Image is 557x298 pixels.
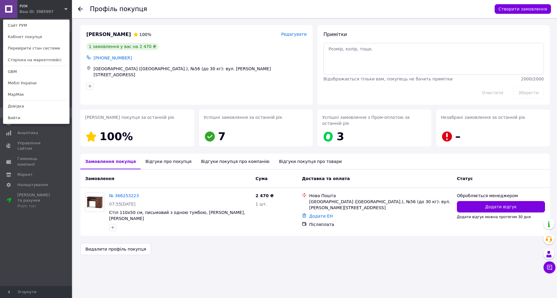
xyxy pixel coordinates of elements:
div: Відгуки покупця про товари [274,154,347,169]
span: Додати відгук можна протягом 30 дня [457,215,531,219]
a: GBM [3,66,69,77]
span: 1 шт. [255,202,267,206]
a: МарМак [3,89,69,100]
span: Незабрані замовлення за останній рік [441,115,525,120]
span: Відображається тільки вам, покупець не бачить примітки [323,77,453,81]
span: Гаманець компанії [17,156,55,167]
span: [PERSON_NAME] покупця за останній рік [85,115,174,120]
a: Меблі України [3,77,69,89]
a: Сайт РУМ [3,20,69,31]
a: Вийти [3,112,69,124]
span: – [455,130,461,143]
span: Успішні замовлення за останній рік [204,115,282,120]
span: Статус [457,176,473,181]
button: Видалити профіль покупця [80,243,151,255]
img: Фото товару [85,194,104,210]
a: Фото товару [85,193,104,212]
span: Аналітика [17,130,38,136]
span: 07:55[DATE] [109,202,136,206]
button: Створити замовлення [495,4,551,14]
a: Кабінет покупця [3,31,69,43]
span: 3 [337,130,344,143]
h1: Профіль покупця [90,5,147,13]
span: [PHONE_NUMBER] [94,56,132,60]
button: Чат з покупцем [544,261,556,273]
span: 7 [218,130,226,143]
a: Стіл 110х50 см, письмовий з одною тумбою, [PERSON_NAME], [PERSON_NAME] [109,210,245,221]
span: 2000 / 2000 [521,77,544,81]
div: Ваш ID: 3985997 [19,9,45,14]
div: [GEOGRAPHIC_DATA] ([GEOGRAPHIC_DATA].), №56 (до 30 кг): вул. [PERSON_NAME][STREET_ADDRESS] [309,199,452,211]
span: Cума [255,176,267,181]
a: Сторінка на маркетплейсі [3,54,69,66]
span: Замовлення [85,176,114,181]
span: Налаштування [17,182,48,188]
span: Примітки [323,32,347,37]
a: Довідка [3,101,69,112]
div: Повернутися назад [78,6,83,12]
div: Післяплата [309,221,452,227]
a: № 366253223 [109,193,139,198]
span: 100% [100,130,133,143]
span: Успішні замовлення з Пром-оплатою за останній рік [322,115,410,126]
span: Додати відгук [485,204,517,210]
div: Нова Пошта [309,193,452,199]
div: Обробляється менеджером [457,193,545,199]
span: [PERSON_NAME] [86,31,131,38]
div: 1 замовлення у вас на 2 470 ₴ [86,43,159,50]
span: Маркет [17,172,33,177]
a: Перевірити стан системи [3,43,69,54]
span: РУМ [19,4,64,9]
span: Управління сайтом [17,140,55,151]
div: Відгуки про покупця [141,154,196,169]
button: Додати відгук [457,201,545,212]
div: Відгуки покупця про компанію [196,154,274,169]
div: Замовлення покупця [80,154,141,169]
div: Prom топ [17,203,55,209]
span: 100% [139,32,151,37]
span: 2 470 ₴ [255,193,274,198]
span: [PERSON_NAME] та рахунки [17,192,55,209]
span: Редагувати [281,32,307,37]
div: [GEOGRAPHIC_DATA] ([GEOGRAPHIC_DATA].), №56 (до 30 кг): вул. [PERSON_NAME][STREET_ADDRESS] [92,65,308,79]
span: Доставка та оплата [302,176,350,181]
a: Додати ЕН [309,214,333,218]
